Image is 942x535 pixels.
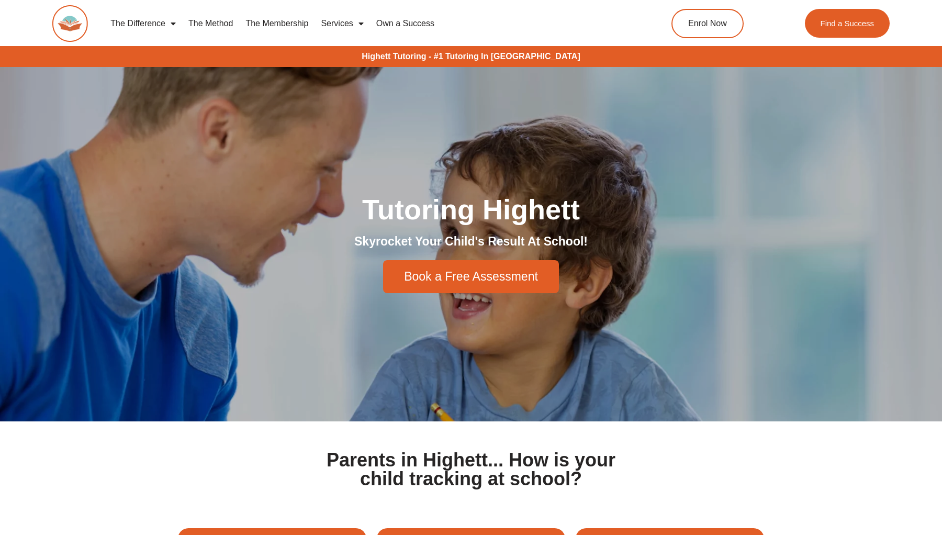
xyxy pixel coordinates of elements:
a: Enrol Now [671,9,744,38]
h2: Skyrocket Your Child's Result At School! [178,234,764,250]
a: The Method [182,12,239,36]
span: Enrol Now [688,19,727,28]
h1: Parents in Highett... How is your child tracking at school? [310,451,632,488]
h1: Tutoring Highett [178,195,764,224]
a: Book a Free Assessment [383,260,559,293]
a: Services [315,12,369,36]
a: Own a Success [370,12,441,36]
span: Book a Free Assessment [404,271,538,283]
a: Find a Success [804,9,890,38]
a: The Membership [239,12,315,36]
nav: Menu [104,12,623,36]
span: Find a Success [820,19,874,27]
a: The Difference [104,12,182,36]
